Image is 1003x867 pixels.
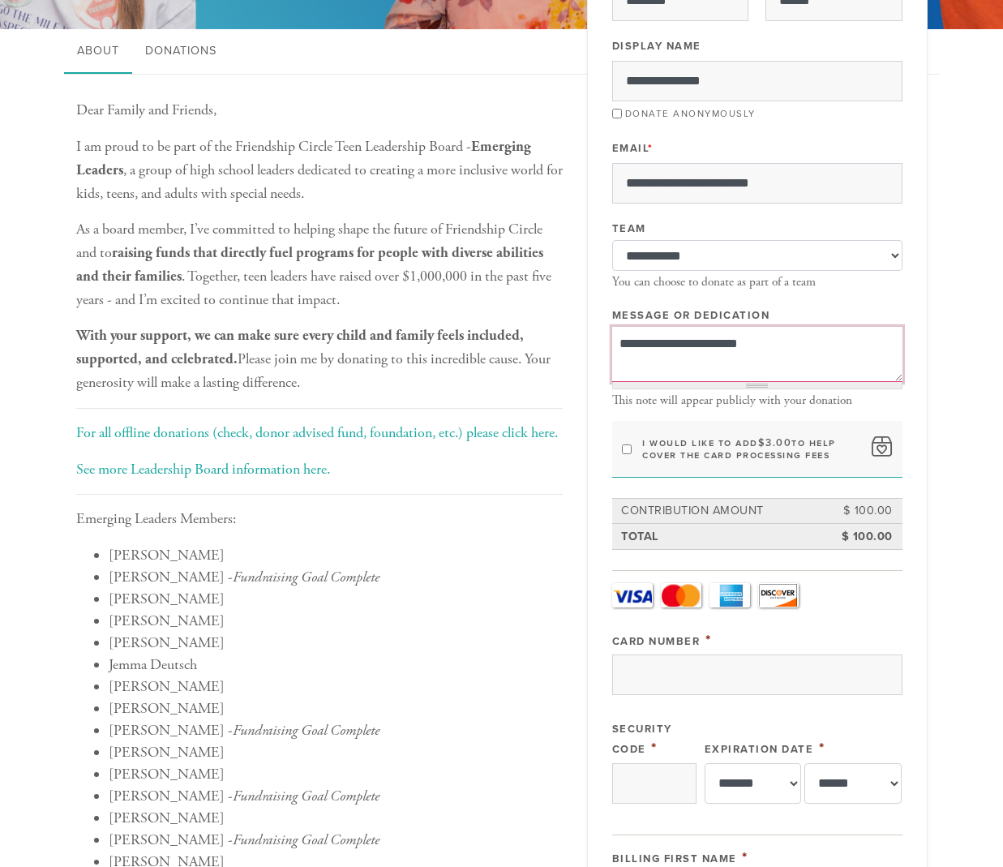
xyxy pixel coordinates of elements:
label: Email [612,141,654,156]
li: [PERSON_NAME] [109,632,563,654]
span: This field is required. [819,739,825,757]
li: [PERSON_NAME] [109,544,563,566]
td: Total [619,526,822,548]
p: Emerging Leaders Members: [76,508,563,531]
li: [PERSON_NAME] [109,807,563,829]
a: About [64,29,132,75]
a: Discover [758,583,799,607]
a: See more Leadership Board information here. [76,460,330,479]
li: [PERSON_NAME] [109,588,563,610]
p: Please join me by donating to this incredible cause. Your generosity will make a lasting difference. [76,324,563,394]
li: [PERSON_NAME] - [109,785,563,807]
select: Expiration Date month [705,763,802,804]
em: Fundraising Goal Complete [233,831,379,849]
span: This field is required. [705,631,712,649]
em: Fundraising Goal Complete [233,787,379,805]
p: I am proud to be part of the Friendship Circle Teen Leadership Board - , a group of high school l... [76,135,563,205]
label: Display Name [612,39,701,54]
span: This field is required. [742,848,748,866]
span: 3.00 [765,436,791,449]
td: $ 100.00 [822,526,895,548]
li: [PERSON_NAME] [109,610,563,632]
li: [PERSON_NAME] - [109,719,563,741]
label: Security Code [612,723,672,756]
label: I would like to add to help cover the card processing fees [642,437,861,461]
label: Donate Anonymously [625,108,756,119]
a: Amex [709,583,750,607]
li: [PERSON_NAME] - [109,566,563,588]
a: Donations [132,29,229,75]
p: As a board member, I’ve committed to helping shape the future of Friendship Circle and to . Toget... [76,218,563,311]
li: [PERSON_NAME] [109,763,563,785]
span: This field is required. [651,739,658,757]
li: [PERSON_NAME] [109,676,563,697]
label: Message or dedication [612,308,770,323]
label: Billing First Name [612,852,737,865]
td: $ 100.00 [822,500,895,522]
b: raising funds that directly fuel programs for people with diverse abilities and their families [76,243,543,285]
b: With your support, we can make sure every child and family feels included, supported, and celebra... [76,326,524,368]
td: Contribution Amount [619,500,822,522]
p: Dear Family and Friends, [76,99,563,122]
em: Fundraising Goal Complete [233,721,379,740]
div: This note will appear publicly with your donation [612,393,902,408]
li: Jemma Deutsch [109,654,563,676]
li: [PERSON_NAME] [109,741,563,763]
span: This field is required. [648,142,654,155]
b: Emerging Leaders [76,137,531,179]
a: For all offline donations (check, donor advised fund, foundation, etc.) please click here. [76,423,558,442]
li: [PERSON_NAME] - [109,829,563,851]
em: Fundraising Goal Complete [233,568,379,586]
a: Visa [612,583,653,607]
label: Expiration Date [705,743,814,756]
label: Team [612,221,646,236]
span: $ [758,436,766,449]
a: MasterCard [661,583,701,607]
li: [PERSON_NAME] [109,697,563,719]
label: Card Number [612,635,701,648]
div: You can choose to donate as part of a team [612,275,902,290]
select: Expiration Date year [804,763,902,804]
